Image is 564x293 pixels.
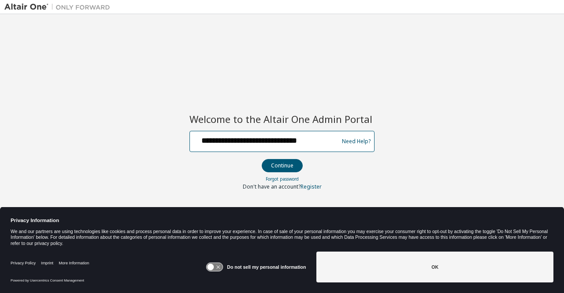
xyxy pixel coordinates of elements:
[4,3,115,11] img: Altair One
[189,113,375,125] h2: Welcome to the Altair One Admin Portal
[266,176,299,182] a: Forgot password
[301,183,322,190] a: Register
[243,183,301,190] span: Don't have an account?
[262,159,303,172] button: Continue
